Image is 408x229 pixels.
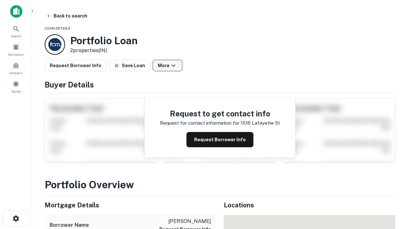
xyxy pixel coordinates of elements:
a: Contacts [2,59,30,77]
a: Saved [2,78,30,95]
h3: Portfolio Overview [45,177,395,192]
h5: Mortgage Details [45,200,216,210]
button: Request Borrower Info [186,132,253,147]
button: Back to search [43,10,90,22]
button: Save Loan [109,60,150,71]
span: Borrowers [8,52,24,57]
p: 2 properties (IN) [70,47,138,54]
a: Search [2,23,30,40]
button: More [153,60,182,71]
span: Contacts [10,70,22,75]
p: Request for contact information for [160,119,239,127]
span: Loan Details [45,26,70,30]
iframe: Chat Widget [376,158,408,188]
img: capitalize-icon.png [10,5,22,18]
span: Saved [11,89,21,94]
span: Search [11,33,21,38]
h4: Request to get contact info [160,108,280,119]
button: Request Borrower Info [45,60,106,71]
h6: Borrower Name [50,221,89,229]
h4: Buyer Details [45,79,395,90]
p: [PERSON_NAME] [159,218,211,225]
h3: Portfolio Loan [70,35,138,47]
h5: Locations [224,200,395,210]
p: 1516 lafayette st [241,119,280,127]
a: Borrowers [2,41,30,58]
